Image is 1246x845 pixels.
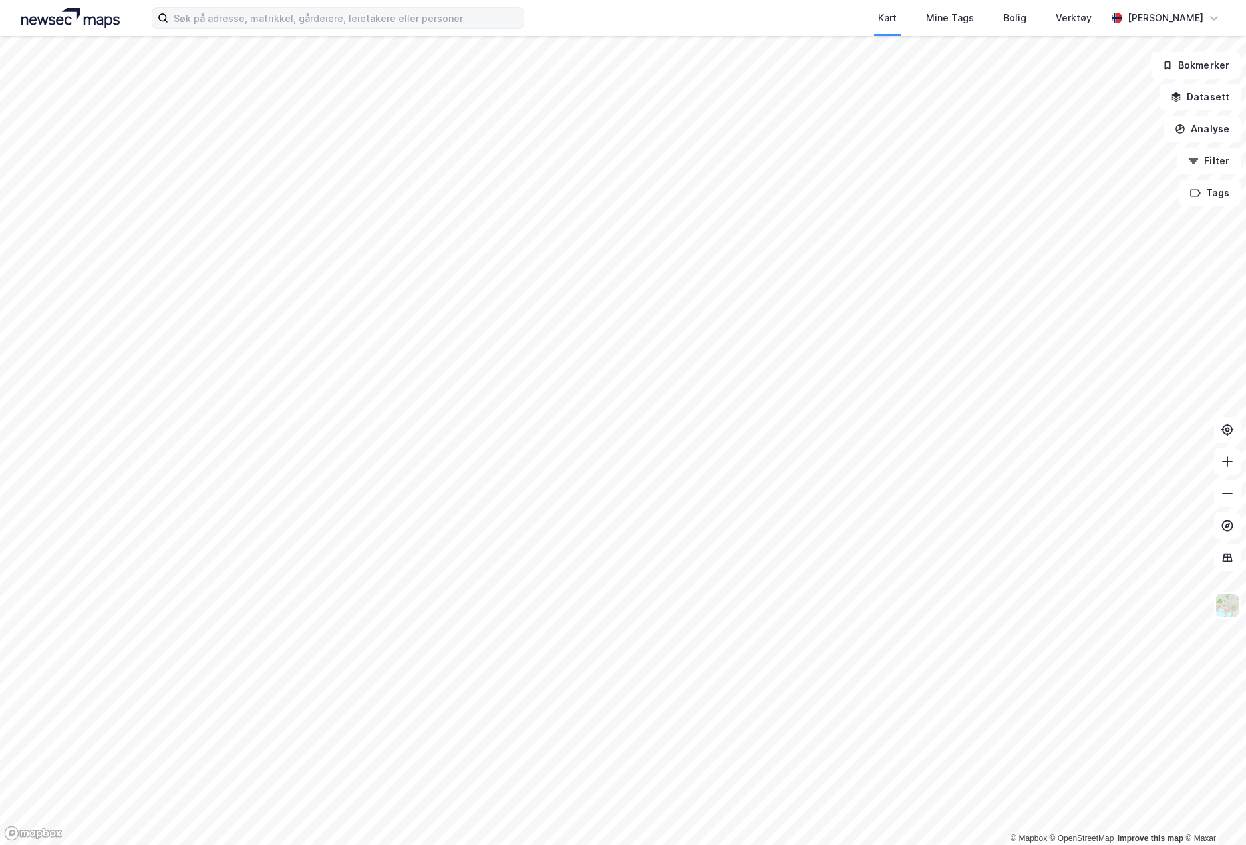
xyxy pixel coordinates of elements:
input: Søk på adresse, matrikkel, gårdeiere, leietakere eller personer [168,8,524,28]
div: Mine Tags [926,10,974,26]
img: logo.a4113a55bc3d86da70a041830d287a7e.svg [21,8,120,28]
iframe: Chat Widget [1179,781,1246,845]
div: [PERSON_NAME] [1128,10,1203,26]
div: Kart [878,10,897,26]
div: Verktøy [1056,10,1092,26]
div: Kontrollprogram for chat [1179,781,1246,845]
div: Bolig [1003,10,1026,26]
